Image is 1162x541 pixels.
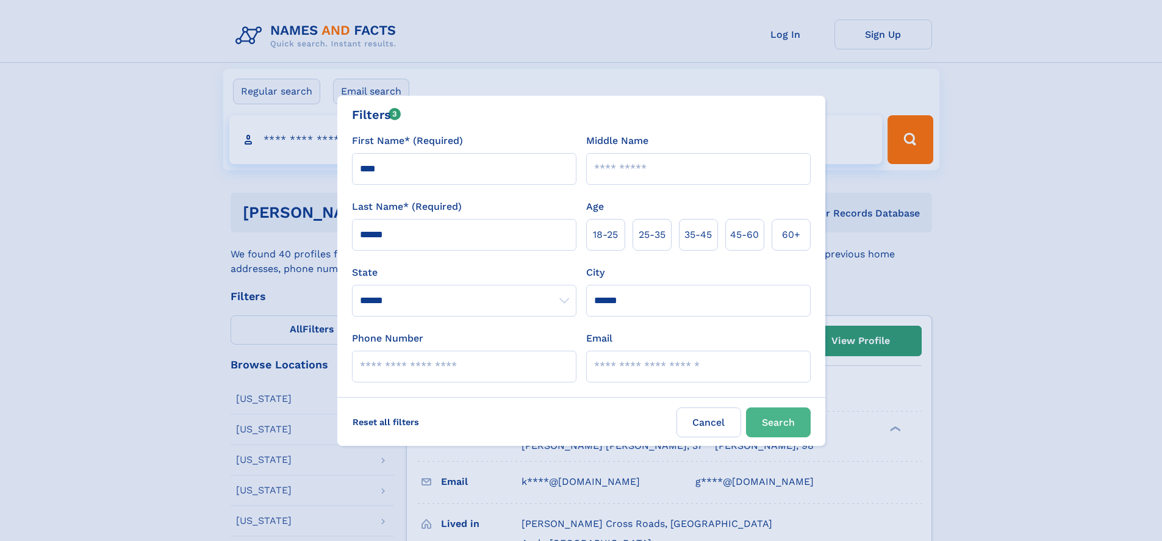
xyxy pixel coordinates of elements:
label: Last Name* (Required) [352,199,462,214]
label: Email [586,331,612,346]
label: Middle Name [586,134,648,148]
label: Phone Number [352,331,423,346]
span: 60+ [782,228,800,242]
button: Search [746,407,811,437]
label: Reset all filters [345,407,427,437]
label: Age [586,199,604,214]
label: First Name* (Required) [352,134,463,148]
span: 35‑45 [684,228,712,242]
span: 18‑25 [593,228,618,242]
label: Cancel [676,407,741,437]
label: City [586,265,604,280]
label: State [352,265,576,280]
div: Filters [352,106,401,124]
span: 45‑60 [730,228,759,242]
span: 25‑35 [639,228,665,242]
